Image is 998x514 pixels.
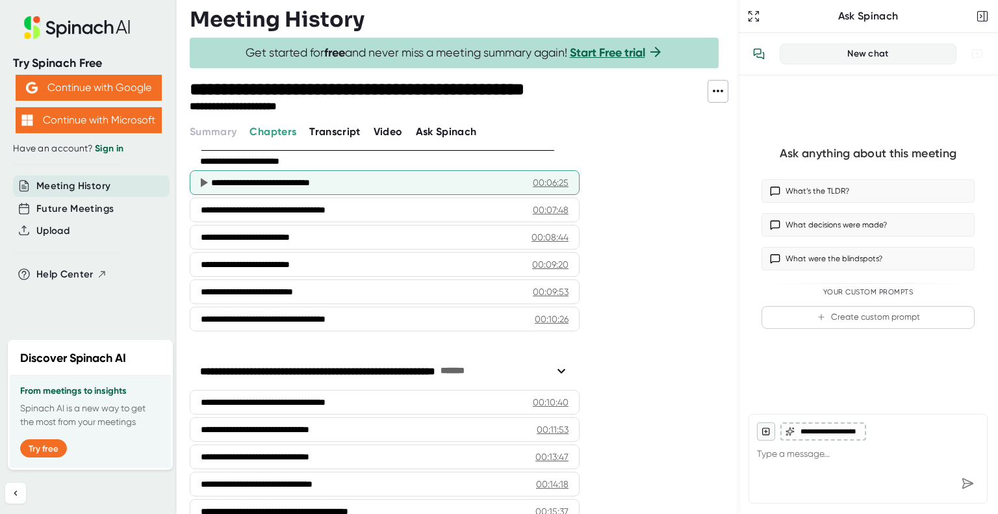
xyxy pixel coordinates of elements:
div: 00:08:44 [531,231,569,244]
span: Ask Spinach [416,125,477,138]
span: Chapters [249,125,296,138]
div: 00:10:40 [533,396,569,409]
button: Summary [190,124,237,140]
h3: Meeting History [190,7,365,32]
div: Have an account? [13,143,164,155]
button: Help Center [36,267,107,282]
div: 00:13:47 [535,450,569,463]
b: free [324,45,345,60]
div: Ask Spinach [763,10,973,23]
button: Video [374,124,403,140]
span: Transcript [309,125,361,138]
a: Start Free trial [570,45,645,60]
button: Chapters [249,124,296,140]
div: Send message [956,472,979,495]
div: 00:09:53 [533,285,569,298]
button: Continue with Google [16,75,162,101]
button: Transcript [309,124,361,140]
button: Collapse sidebar [5,483,26,504]
div: New chat [788,48,948,60]
button: What decisions were made? [761,213,975,237]
button: Expand to Ask Spinach page [745,7,763,25]
button: Close conversation sidebar [973,7,992,25]
div: Your Custom Prompts [761,288,975,297]
button: View conversation history [746,41,772,67]
span: Get started for and never miss a meeting summary again! [246,45,663,60]
h2: Discover Spinach AI [20,350,126,367]
span: Summary [190,125,237,138]
div: Ask anything about this meeting [780,146,956,161]
h3: From meetings to insights [20,386,160,396]
div: 00:10:26 [535,313,569,326]
p: Spinach AI is a new way to get the most from your meetings [20,402,160,429]
div: 00:06:25 [533,176,569,189]
span: Help Center [36,267,94,282]
div: Try Spinach Free [13,56,164,71]
button: Future Meetings [36,201,114,216]
button: Try free [20,439,67,457]
button: Create custom prompt [761,306,975,329]
button: Ask Spinach [416,124,477,140]
button: What’s the TLDR? [761,179,975,203]
img: Aehbyd4JwY73AAAAAElFTkSuQmCC [26,82,38,94]
button: Meeting History [36,179,110,194]
div: 00:09:20 [532,258,569,271]
button: What were the blindspots? [761,247,975,270]
div: 00:14:18 [536,478,569,491]
button: Upload [36,224,70,238]
div: 00:07:48 [533,203,569,216]
span: Video [374,125,403,138]
div: 00:11:53 [537,423,569,436]
button: Continue with Microsoft [16,107,162,133]
a: Sign in [95,143,123,154]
